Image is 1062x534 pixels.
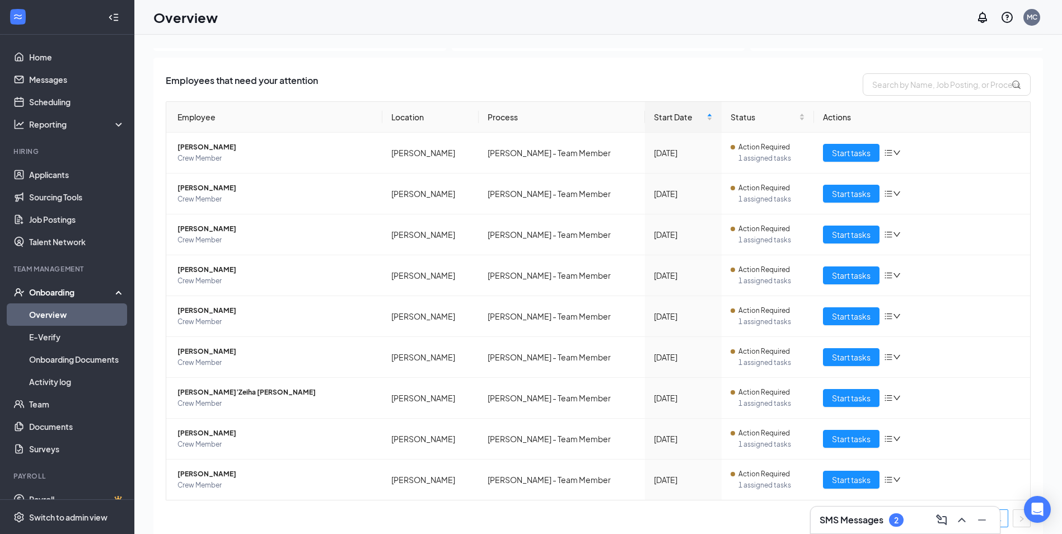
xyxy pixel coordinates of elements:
span: Crew Member [177,153,373,164]
button: Start tasks [823,430,879,448]
td: [PERSON_NAME] [382,296,479,337]
th: Employee [166,102,382,133]
input: Search by Name, Job Posting, or Process [863,73,1031,96]
span: [PERSON_NAME] [177,142,373,153]
div: Onboarding [29,287,115,298]
span: Status [731,111,797,123]
td: [PERSON_NAME] - Team Member [479,419,645,460]
div: [DATE] [654,188,713,200]
th: Location [382,102,479,133]
a: Sourcing Tools [29,186,125,208]
button: ChevronUp [953,511,971,529]
td: [PERSON_NAME] - Team Member [479,460,645,500]
span: down [893,190,901,198]
div: MC [1027,12,1037,22]
h3: SMS Messages [820,514,883,526]
div: [DATE] [654,433,713,445]
button: ComposeMessage [933,511,951,529]
span: Action Required [738,387,790,398]
div: [DATE] [654,269,713,282]
td: [PERSON_NAME] [382,460,479,500]
td: [PERSON_NAME] [382,214,479,255]
span: Crew Member [177,439,373,450]
td: [PERSON_NAME] - Team Member [479,296,645,337]
span: Action Required [738,428,790,439]
button: Start tasks [823,471,879,489]
span: [PERSON_NAME] [177,346,373,357]
span: Start tasks [832,392,871,404]
svg: Collapse [108,12,119,23]
span: 1 assigned tasks [738,439,805,450]
span: Start tasks [832,351,871,363]
span: Crew Member [177,398,373,409]
a: Overview [29,303,125,326]
span: bars [884,148,893,157]
span: Start tasks [832,147,871,159]
span: Action Required [738,142,790,153]
span: Action Required [738,346,790,357]
div: Hiring [13,147,123,156]
span: Action Required [738,223,790,235]
span: bars [884,394,893,402]
a: Activity log [29,371,125,393]
span: 1 assigned tasks [738,357,805,368]
span: Start tasks [832,269,871,282]
span: [PERSON_NAME] [177,182,373,194]
button: Start tasks [823,144,879,162]
td: [PERSON_NAME] [382,255,479,296]
span: 1 assigned tasks [738,153,805,164]
div: Reporting [29,119,125,130]
span: Employees that need your attention [166,73,318,96]
div: [DATE] [654,474,713,486]
span: Action Required [738,305,790,316]
span: Crew Member [177,357,373,368]
span: [PERSON_NAME] [177,305,373,316]
span: down [893,394,901,402]
span: [PERSON_NAME] [177,428,373,439]
a: Documents [29,415,125,438]
span: Start Date [654,111,704,123]
button: Start tasks [823,348,879,366]
span: Action Required [738,469,790,480]
div: Payroll [13,471,123,481]
span: Start tasks [832,188,871,200]
span: [PERSON_NAME] [177,223,373,235]
svg: Analysis [13,119,25,130]
td: [PERSON_NAME] [382,133,479,174]
svg: ChevronUp [955,513,969,527]
span: bars [884,189,893,198]
span: down [893,271,901,279]
span: down [893,312,901,320]
button: right [1013,509,1031,527]
th: Status [722,102,814,133]
a: Messages [29,68,125,91]
span: [PERSON_NAME] [177,264,373,275]
a: PayrollCrown [29,488,125,510]
svg: Minimize [975,513,989,527]
span: Start tasks [832,228,871,241]
span: bars [884,475,893,484]
span: Crew Member [177,235,373,246]
button: Minimize [973,511,991,529]
td: [PERSON_NAME] - Team Member [479,255,645,296]
td: [PERSON_NAME] - Team Member [479,133,645,174]
span: [PERSON_NAME] [177,469,373,480]
svg: Notifications [976,11,989,24]
a: Team [29,393,125,415]
span: down [893,149,901,157]
span: Crew Member [177,316,373,327]
span: bars [884,271,893,280]
div: Switch to admin view [29,512,107,523]
span: down [893,435,901,443]
button: Start tasks [823,226,879,243]
span: 1 assigned tasks [738,194,805,205]
td: [PERSON_NAME] [382,174,479,214]
svg: Settings [13,512,25,523]
span: right [1018,516,1025,522]
span: bars [884,312,893,321]
button: Start tasks [823,307,879,325]
a: Surveys [29,438,125,460]
span: [PERSON_NAME]’Zeiha [PERSON_NAME] [177,387,373,398]
a: Onboarding Documents [29,348,125,371]
span: down [893,353,901,361]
